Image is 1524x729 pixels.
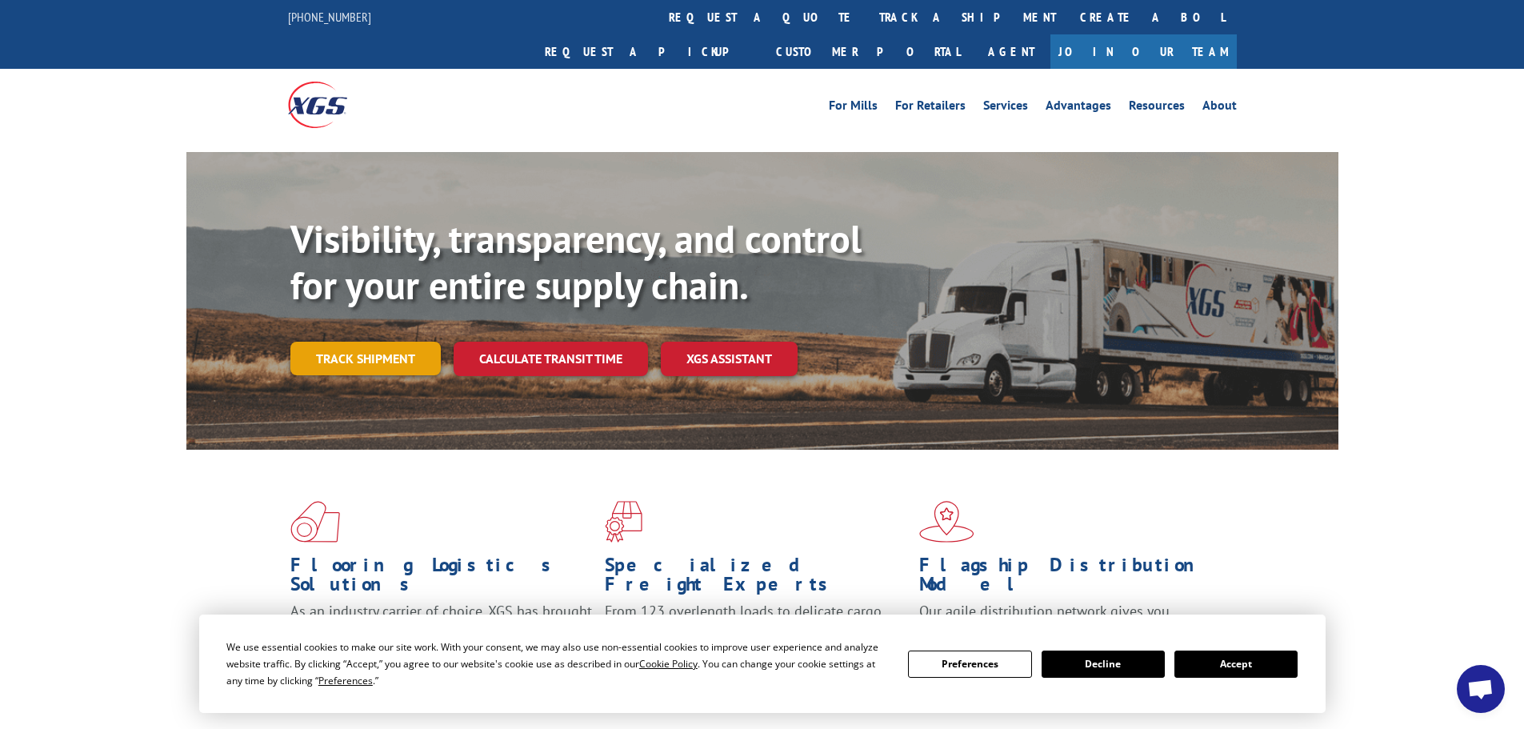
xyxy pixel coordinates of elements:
a: Track shipment [290,342,441,375]
span: As an industry carrier of choice, XGS has brought innovation and dedication to flooring logistics... [290,602,592,659]
a: Customer Portal [764,34,972,69]
a: [PHONE_NUMBER] [288,9,371,25]
a: Calculate transit time [454,342,648,376]
p: From 123 overlength loads to delicate cargo, our experienced staff knows the best way to move you... [605,602,907,673]
a: Resources [1129,99,1185,117]
a: For Retailers [895,99,966,117]
div: We use essential cookies to make our site work. With your consent, we may also use non-essential ... [226,639,889,689]
b: Visibility, transparency, and control for your entire supply chain. [290,214,862,310]
a: Services [983,99,1028,117]
span: Cookie Policy [639,657,698,671]
img: xgs-icon-focused-on-flooring-red [605,501,642,543]
a: XGS ASSISTANT [661,342,798,376]
a: Advantages [1046,99,1111,117]
img: xgs-icon-flagship-distribution-model-red [919,501,974,543]
span: Preferences [318,674,373,687]
h1: Flooring Logistics Solutions [290,555,593,602]
a: Join Our Team [1050,34,1237,69]
a: About [1202,99,1237,117]
a: Agent [972,34,1050,69]
a: Request a pickup [533,34,764,69]
button: Decline [1042,651,1165,678]
img: xgs-icon-total-supply-chain-intelligence-red [290,501,340,543]
div: Open chat [1457,665,1505,713]
a: For Mills [829,99,878,117]
div: Cookie Consent Prompt [199,615,1326,713]
button: Preferences [908,651,1031,678]
span: Our agile distribution network gives you nationwide inventory management on demand. [919,602,1214,639]
h1: Flagship Distribution Model [919,555,1222,602]
button: Accept [1174,651,1298,678]
h1: Specialized Freight Experts [605,555,907,602]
